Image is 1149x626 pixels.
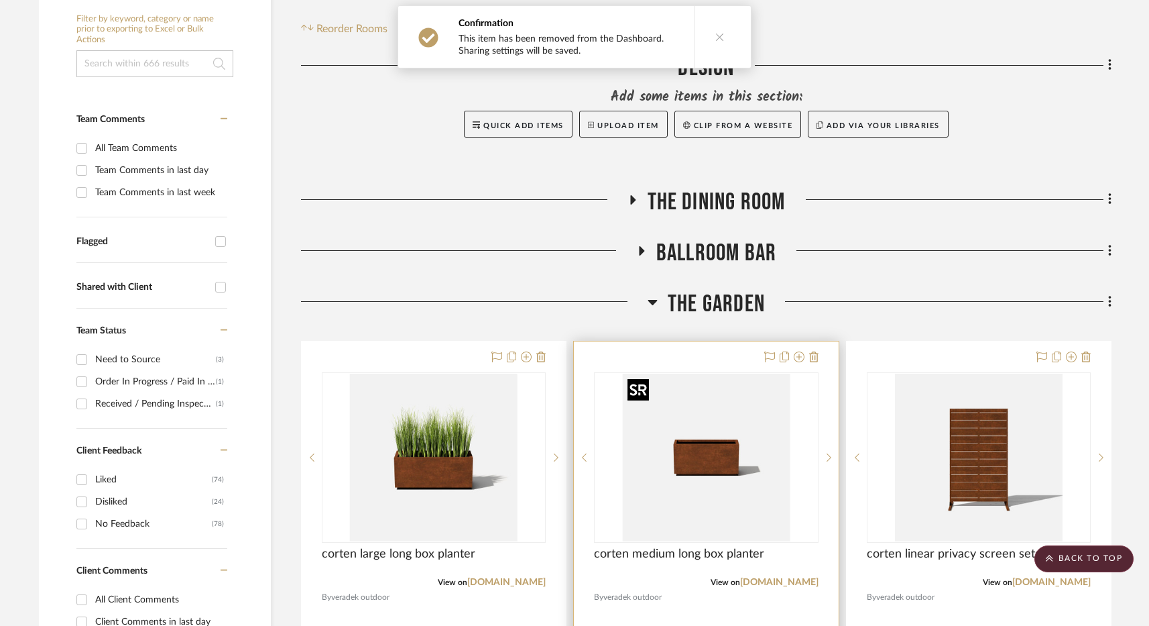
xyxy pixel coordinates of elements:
div: Liked [95,469,212,490]
span: BALLROOM BAR [656,239,776,268]
span: corten large long box planter [322,547,475,562]
span: veradek outdoor [603,591,662,604]
div: Confirmation [459,17,680,30]
div: Order In Progress / Paid In Full w/ Freight, No Balance due [95,371,216,393]
img: corten medium long box planter [622,374,790,541]
div: All Client Comments [95,589,224,611]
div: (3) [216,349,224,370]
a: [DOMAIN_NAME] [740,578,819,587]
span: View on [711,578,740,586]
a: [DOMAIN_NAME] [467,578,546,587]
div: Team Comments in last day [95,160,224,181]
h6: Filter by keyword, category or name prior to exporting to Excel or Bulk Actions [76,14,233,46]
span: By [867,591,876,604]
div: Flagged [76,236,208,248]
div: This item has been removed from the Dashboard. Sharing settings will be saved. [459,33,680,57]
span: Client Comments [76,566,147,576]
div: Shared with Client [76,282,208,293]
span: The Garden [668,290,765,319]
span: Client Feedback [76,446,141,456]
div: Team Comments in last week [95,182,224,203]
span: veradek outdoor [876,591,934,604]
button: Add via your libraries [808,111,949,138]
img: corten linear privacy screen sets [895,374,1063,541]
span: veradek outdoor [331,591,389,604]
div: (78) [212,513,224,535]
div: No Feedback [95,513,212,535]
span: Reorder Rooms [316,21,387,37]
div: (24) [212,491,224,513]
div: 0 [595,373,817,542]
div: (1) [216,371,224,393]
span: By [594,591,603,604]
button: Quick Add Items [464,111,572,138]
div: Disliked [95,491,212,513]
input: Search within 666 results [76,50,233,77]
img: corten large long box planter [350,374,518,541]
span: View on [438,578,467,586]
span: corten medium long box planter [594,547,764,562]
div: Received / Pending Inspection [95,393,216,415]
button: Clip from a website [674,111,801,138]
span: corten linear privacy screen sets [867,547,1040,562]
scroll-to-top-button: BACK TO TOP [1034,545,1134,572]
span: The Dining Room [648,188,786,217]
span: Team Status [76,326,126,335]
div: Add some items in this section: [301,88,1111,107]
div: Need to Source [95,349,216,370]
span: Quick Add Items [483,122,564,129]
div: (74) [212,469,224,490]
button: Reorder Rooms [301,21,387,37]
div: 0 [322,373,545,542]
button: Upload Item [579,111,668,138]
a: [DOMAIN_NAME] [1012,578,1091,587]
span: View on [983,578,1012,586]
div: (1) [216,393,224,415]
div: All Team Comments [95,138,224,159]
span: Team Comments [76,115,145,124]
span: By [322,591,331,604]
